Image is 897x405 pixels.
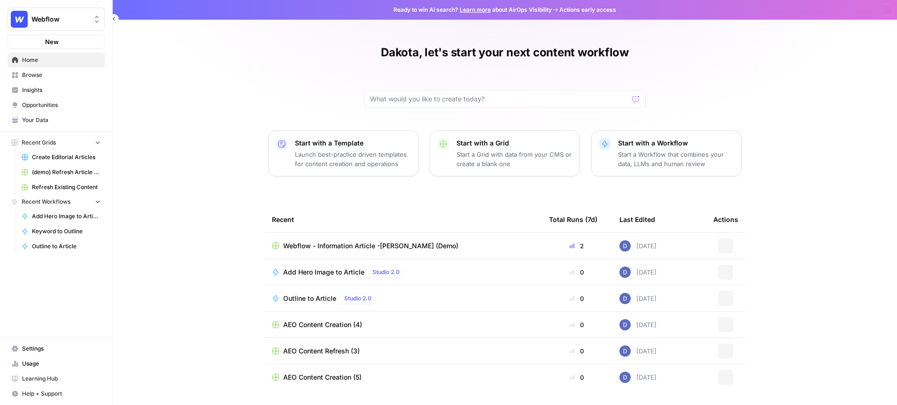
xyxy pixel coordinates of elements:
[272,267,534,278] a: Add Hero Image to ArticleStudio 2.0
[394,6,552,14] span: Ready to win AI search? about AirOps Visibility
[22,359,101,368] span: Usage
[17,224,105,239] a: Keyword to Outline
[713,206,738,232] div: Actions
[8,356,105,371] a: Usage
[549,206,597,232] div: Total Runs (7d)
[32,242,101,251] span: Outline to Article
[619,345,657,357] div: [DATE]
[619,319,657,330] div: [DATE]
[549,294,604,303] div: 0
[381,45,629,60] h1: Dakota, let's start your next content workflow
[283,346,360,356] span: AEO Content Refresh (3)
[22,71,101,79] span: Browse
[344,294,371,303] span: Studio 2.0
[283,241,458,251] span: Webflow - Information Article -[PERSON_NAME] (Demo)
[295,150,410,168] p: Launch best-practice driven templates for content creation and operations
[22,374,101,383] span: Learning Hub
[272,346,534,356] a: AEO Content Refresh (3)
[22,138,56,147] span: Recent Grids
[591,130,742,176] button: Start with a WorkflowStart a Workflow that combines your data, LLMs and human review
[268,130,418,176] button: Start with a TemplateLaunch best-practice driven templates for content creation and operations
[8,341,105,356] a: Settings
[619,293,631,304] img: oynt3kinlmekmaa1z2gxuuo0y08d
[272,320,534,329] a: AEO Content Creation (4)
[8,136,105,150] button: Recent Grids
[17,150,105,165] a: Create Editorial Articles
[11,11,28,28] img: Webflow Logo
[618,150,734,168] p: Start a Workflow that combines your data, LLMs and human review
[372,268,400,276] span: Studio 2.0
[32,212,101,221] span: Add Hero Image to Article
[22,86,101,94] span: Insights
[8,113,105,128] a: Your Data
[619,240,657,252] div: [DATE]
[17,239,105,254] a: Outline to Article
[618,138,734,148] p: Start with a Workflow
[8,35,105,49] button: New
[17,209,105,224] a: Add Hero Image to Article
[22,390,101,398] span: Help + Support
[272,373,534,382] a: AEO Content Creation (5)
[31,15,88,24] span: Webflow
[549,320,604,329] div: 0
[22,116,101,124] span: Your Data
[8,53,105,68] a: Home
[549,241,604,251] div: 2
[45,37,59,46] span: New
[8,98,105,113] a: Opportunities
[22,344,101,353] span: Settings
[559,6,616,14] span: Actions early access
[8,83,105,98] a: Insights
[22,101,101,109] span: Opportunities
[619,319,631,330] img: oynt3kinlmekmaa1z2gxuuo0y08d
[619,372,631,383] img: oynt3kinlmekmaa1z2gxuuo0y08d
[8,8,105,31] button: Workspace: Webflow
[283,373,362,382] span: AEO Content Creation (5)
[549,346,604,356] div: 0
[272,206,534,232] div: Recent
[22,56,101,64] span: Home
[460,6,491,13] a: Learn more
[370,94,628,104] input: What would you like to create today?
[619,345,631,357] img: oynt3kinlmekmaa1z2gxuuo0y08d
[619,206,655,232] div: Last Edited
[272,293,534,304] a: Outline to ArticleStudio 2.0
[32,183,101,191] span: Refresh Existing Content
[619,240,631,252] img: oynt3kinlmekmaa1z2gxuuo0y08d
[456,138,572,148] p: Start with a Grid
[22,198,70,206] span: Recent Workflows
[17,165,105,180] a: (demo) Refresh Article Content & Analysis
[456,150,572,168] p: Start a Grid with data from your CMS or create a blank one
[283,267,364,277] span: Add Hero Image to Article
[295,138,410,148] p: Start with a Template
[283,320,362,329] span: AEO Content Creation (4)
[549,267,604,277] div: 0
[619,267,657,278] div: [DATE]
[549,373,604,382] div: 0
[8,386,105,401] button: Help + Support
[8,371,105,386] a: Learning Hub
[8,195,105,209] button: Recent Workflows
[32,153,101,161] span: Create Editorial Articles
[619,267,631,278] img: oynt3kinlmekmaa1z2gxuuo0y08d
[430,130,580,176] button: Start with a GridStart a Grid with data from your CMS or create a blank one
[619,372,657,383] div: [DATE]
[283,294,336,303] span: Outline to Article
[17,180,105,195] a: Refresh Existing Content
[619,293,657,304] div: [DATE]
[32,227,101,236] span: Keyword to Outline
[8,68,105,83] a: Browse
[272,241,534,251] a: Webflow - Information Article -[PERSON_NAME] (Demo)
[32,168,101,176] span: (demo) Refresh Article Content & Analysis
